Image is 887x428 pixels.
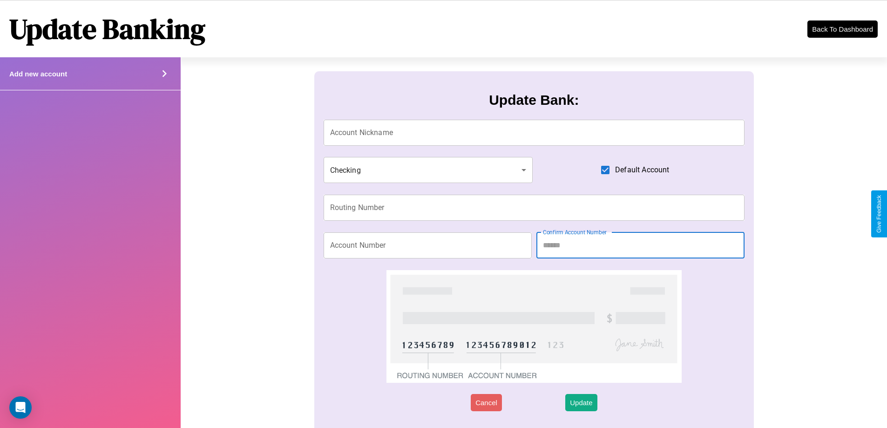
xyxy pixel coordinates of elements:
[9,10,205,48] h1: Update Banking
[471,394,502,411] button: Cancel
[9,396,32,419] div: Open Intercom Messenger
[9,70,67,78] h4: Add new account
[543,228,607,236] label: Confirm Account Number
[386,270,681,383] img: check
[324,157,533,183] div: Checking
[615,164,669,176] span: Default Account
[489,92,579,108] h3: Update Bank:
[876,195,882,233] div: Give Feedback
[807,20,878,38] button: Back To Dashboard
[565,394,597,411] button: Update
